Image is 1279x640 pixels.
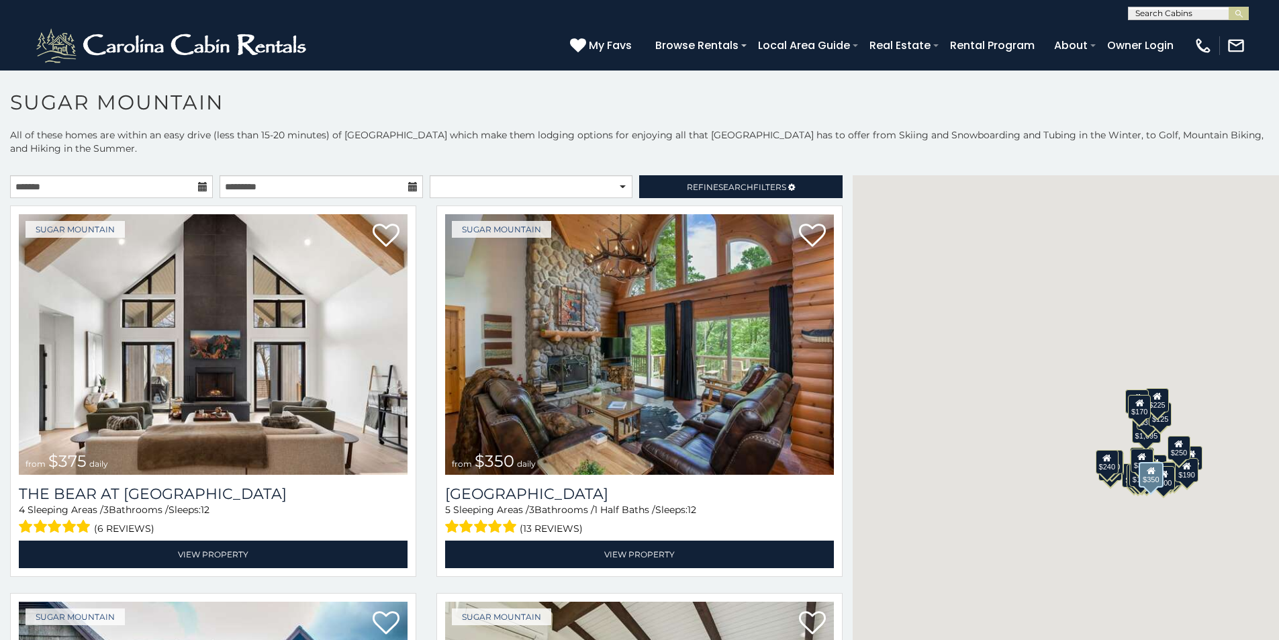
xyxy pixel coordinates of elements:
[19,541,408,568] a: View Property
[445,485,834,503] h3: Grouse Moor Lodge
[1149,402,1172,426] div: $125
[201,504,209,516] span: 12
[19,214,408,475] img: The Bear At Sugar Mountain
[1194,36,1213,55] img: phone-regular-white.png
[1176,458,1198,482] div: $190
[799,222,826,250] a: Add to favorites
[799,610,826,638] a: Add to favorites
[26,459,46,469] span: from
[26,221,125,238] a: Sugar Mountain
[1144,455,1167,479] div: $200
[445,214,834,475] img: Grouse Moor Lodge
[19,504,25,516] span: 4
[943,34,1041,57] a: Rental Program
[373,222,399,250] a: Add to favorites
[1128,395,1151,419] div: $170
[570,37,635,54] a: My Favs
[103,504,109,516] span: 3
[517,459,536,469] span: daily
[863,34,937,57] a: Real Estate
[520,520,583,537] span: (13 reviews)
[1168,436,1190,460] div: $250
[19,503,408,537] div: Sleeping Areas / Bathrooms / Sleeps:
[26,608,125,625] a: Sugar Mountain
[529,504,534,516] span: 3
[639,175,842,198] a: RefineSearchFilters
[687,182,786,192] span: Refine Filters
[1100,34,1180,57] a: Owner Login
[48,451,87,471] span: $375
[718,182,753,192] span: Search
[452,608,551,625] a: Sugar Mountain
[475,451,514,471] span: $350
[445,541,834,568] a: View Property
[1126,390,1149,414] div: $240
[445,214,834,475] a: Grouse Moor Lodge from $350 daily
[19,485,408,503] h3: The Bear At Sugar Mountain
[1152,466,1175,490] div: $500
[1130,447,1153,471] div: $190
[1227,36,1245,55] img: mail-regular-white.png
[1180,446,1202,470] div: $155
[589,37,632,54] span: My Favs
[751,34,857,57] a: Local Area Guide
[1096,450,1119,474] div: $240
[89,459,108,469] span: daily
[19,214,408,475] a: The Bear At Sugar Mountain from $375 daily
[445,503,834,537] div: Sleeping Areas / Bathrooms / Sleeps:
[688,504,696,516] span: 12
[649,34,745,57] a: Browse Rentals
[34,26,312,66] img: White-1-2.png
[1131,449,1153,473] div: $300
[1159,462,1182,486] div: $195
[452,459,472,469] span: from
[373,610,399,638] a: Add to favorites
[1132,419,1162,443] div: $1,095
[19,485,408,503] a: The Bear At [GEOGRAPHIC_DATA]
[445,504,451,516] span: 5
[1127,464,1150,488] div: $155
[94,520,154,537] span: (6 reviews)
[1146,388,1169,412] div: $225
[1139,462,1164,488] div: $350
[1047,34,1094,57] a: About
[1129,463,1152,487] div: $175
[452,221,551,238] a: Sugar Mountain
[445,485,834,503] a: [GEOGRAPHIC_DATA]
[594,504,655,516] span: 1 Half Baths /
